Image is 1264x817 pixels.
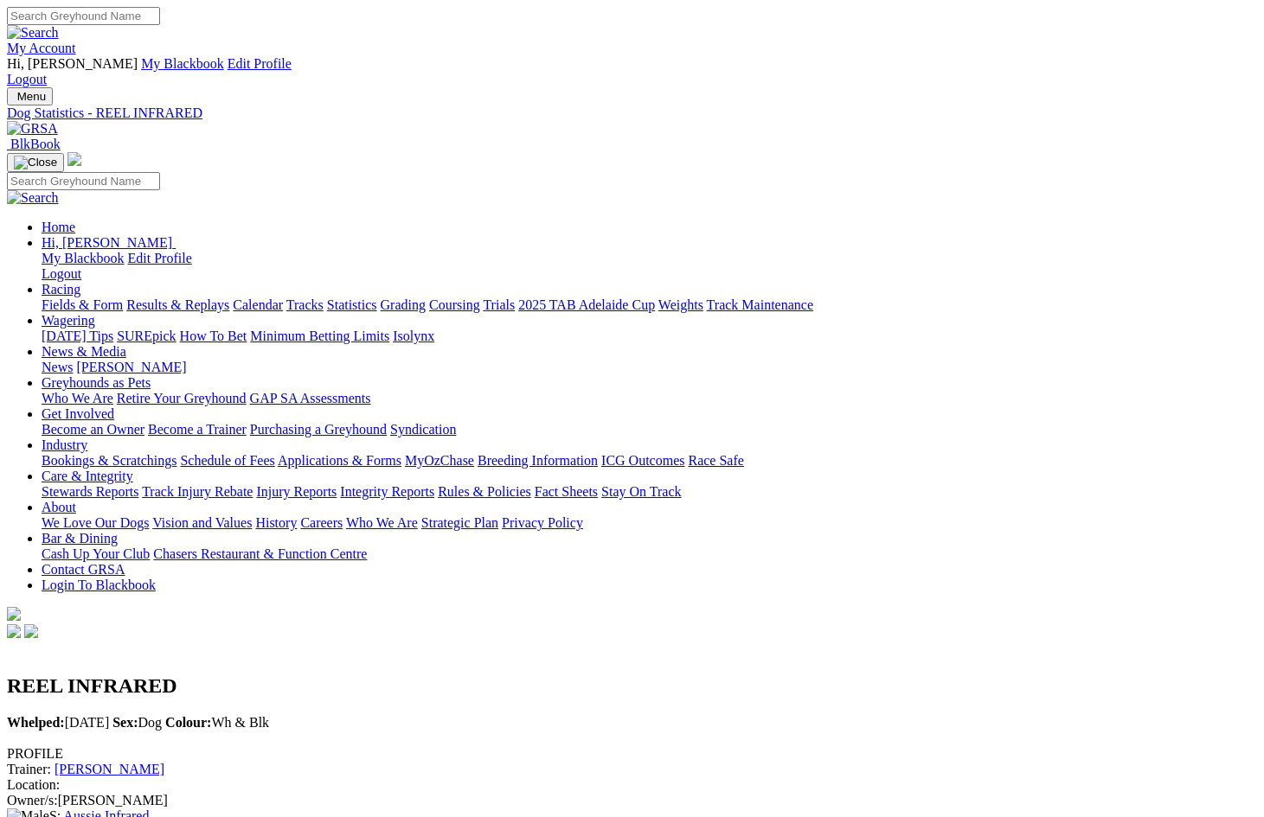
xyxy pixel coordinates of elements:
span: Owner/s: [7,793,58,807]
div: Industry [42,453,1257,469]
div: News & Media [42,360,1257,375]
div: [PERSON_NAME] [7,793,1257,808]
div: PROFILE [7,746,1257,762]
a: Syndication [390,422,456,437]
a: BlkBook [7,137,61,151]
img: twitter.svg [24,624,38,638]
a: SUREpick [117,329,176,343]
span: Wh & Blk [165,715,269,730]
a: Bar & Dining [42,531,118,546]
a: Logout [7,72,47,86]
a: ICG Outcomes [601,453,684,468]
b: Colour: [165,715,211,730]
a: GAP SA Assessments [250,391,371,405]
a: Track Injury Rebate [142,484,253,499]
span: Menu [17,90,46,103]
a: Injury Reports [256,484,337,499]
img: Close [14,156,57,169]
a: Purchasing a Greyhound [250,422,387,437]
a: Wagering [42,313,95,328]
div: Care & Integrity [42,484,1257,500]
a: Isolynx [393,329,434,343]
a: Login To Blackbook [42,578,156,592]
a: Calendar [233,297,283,312]
a: Get Involved [42,406,114,421]
input: Search [7,172,160,190]
a: About [42,500,76,514]
button: Toggle navigation [7,87,53,105]
a: History [255,515,297,530]
a: My Blackbook [141,56,224,71]
b: Whelped: [7,715,65,730]
a: Home [42,220,75,234]
a: Who We Are [42,391,113,405]
a: Chasers Restaurant & Function Centre [153,546,367,561]
a: 2025 TAB Adelaide Cup [518,297,655,312]
button: Toggle navigation [7,153,64,172]
a: Cash Up Your Club [42,546,150,561]
div: Wagering [42,329,1257,344]
a: Become a Trainer [148,422,247,437]
span: Trainer: [7,762,51,776]
span: Hi, [PERSON_NAME] [7,56,138,71]
a: We Love Our Dogs [42,515,149,530]
a: Track Maintenance [707,297,813,312]
div: Get Involved [42,422,1257,437]
a: Contact GRSA [42,562,125,577]
a: Edit Profile [228,56,292,71]
a: My Blackbook [42,251,125,265]
a: Breeding Information [478,453,598,468]
a: Fields & Form [42,297,123,312]
a: Greyhounds as Pets [42,375,151,390]
div: About [42,515,1257,531]
a: Strategic Plan [421,515,498,530]
img: GRSA [7,121,58,137]
a: Applications & Forms [278,453,401,468]
a: Hi, [PERSON_NAME] [42,235,176,250]
a: My Account [7,41,76,55]
a: Minimum Betting Limits [250,329,389,343]
a: Edit Profile [128,251,192,265]
a: News [42,360,73,374]
input: Search [7,7,160,25]
span: [DATE] [7,715,109,730]
span: Hi, [PERSON_NAME] [42,235,172,250]
a: Careers [300,515,343,530]
a: Care & Integrity [42,469,133,483]
a: Trials [483,297,515,312]
h2: REEL INFRARED [7,674,1257,698]
div: My Account [7,56,1257,87]
a: Privacy Policy [502,515,583,530]
img: Search [7,190,59,206]
span: Dog [112,715,162,730]
a: Dog Statistics - REEL INFRARED [7,105,1257,121]
a: Tracks [286,297,324,312]
div: Bar & Dining [42,546,1257,562]
div: Hi, [PERSON_NAME] [42,251,1257,282]
a: Coursing [429,297,480,312]
a: MyOzChase [405,453,474,468]
a: Who We Are [346,515,418,530]
img: logo-grsa-white.png [67,152,81,166]
a: Racing [42,282,80,297]
a: Weights [658,297,703,312]
img: Search [7,25,59,41]
a: Statistics [327,297,377,312]
a: Grading [381,297,426,312]
span: BlkBook [10,137,61,151]
span: Location: [7,777,60,792]
a: [PERSON_NAME] [76,360,186,374]
a: How To Bet [180,329,247,343]
img: facebook.svg [7,624,21,638]
a: Results & Replays [126,297,229,312]
a: Stewards Reports [42,484,138,499]
img: logo-grsa-white.png [7,607,21,621]
a: Retire Your Greyhound [117,391,247,405]
div: Greyhounds as Pets [42,391,1257,406]
a: Integrity Reports [340,484,434,499]
a: Become an Owner [42,422,144,437]
a: Race Safe [688,453,743,468]
a: Bookings & Scratchings [42,453,176,468]
a: [PERSON_NAME] [55,762,164,776]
